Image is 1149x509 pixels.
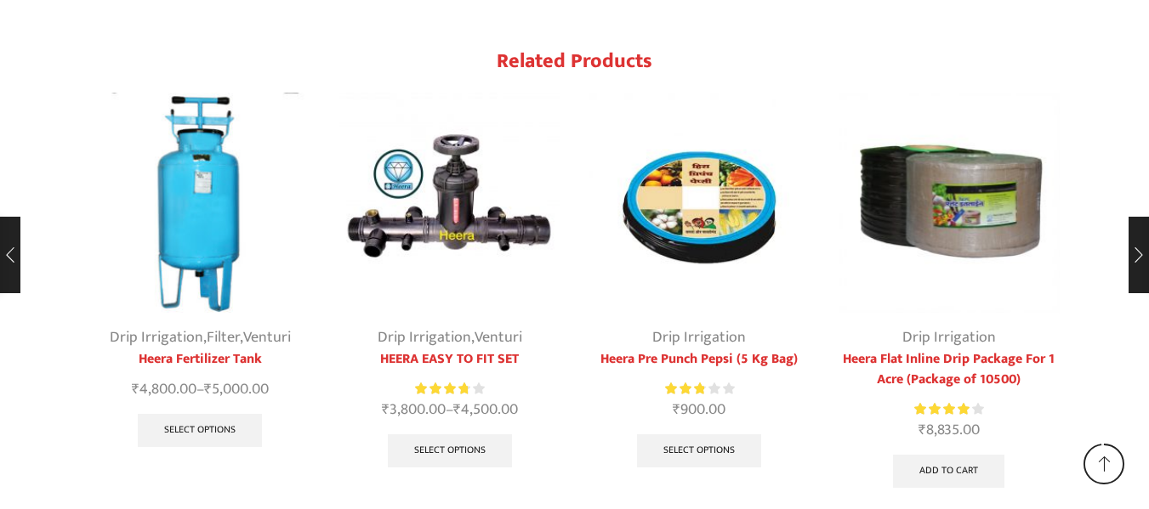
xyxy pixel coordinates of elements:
a: Drip Irrigation [902,325,996,350]
bdi: 5,000.00 [204,376,269,402]
a: Heera Fertilizer Tank [90,349,311,370]
a: Heera Pre Punch Pepsi (5 Kg Bag) [589,349,811,370]
div: Rated 3.83 out of 5 [415,380,484,398]
a: Drip Irrigation [652,325,746,350]
div: , , [90,326,311,349]
span: ₹ [204,376,212,402]
bdi: 8,835.00 [919,417,980,443]
span: ₹ [132,376,139,402]
img: Heera Easy To Fit Set [339,93,560,314]
div: 4 / 10 [828,84,1070,499]
a: Select options for “HEERA EASY TO FIT SET” [388,434,512,468]
a: Select options for “Heera Pre Punch Pepsi (5 Kg Bag)” [637,434,761,468]
bdi: 900.00 [673,397,725,422]
div: Rated 4.21 out of 5 [914,400,983,418]
span: Rated out of 5 [665,380,704,398]
span: ₹ [919,417,926,443]
div: Rated 2.86 out of 5 [665,380,734,398]
a: Filter [207,325,240,350]
a: Add to cart: “Heera Flat Inline Drip Package For 1 Acre (Package of 10500)” [893,455,1004,489]
a: Drip Irrigation [378,325,471,350]
a: Drip Irrigation [110,325,203,350]
img: Heera Pre Punch Pepsi [589,93,811,314]
bdi: 3,800.00 [382,397,446,422]
a: Venturi [475,325,522,350]
a: Venturi [243,325,291,350]
img: Flat Inline [839,93,1060,314]
div: 1 / 10 [80,84,321,458]
span: Related products [497,44,652,78]
img: Heera Fertilizer Tank [90,93,311,314]
span: – [339,399,560,421]
a: Select options for “Heera Fertilizer Tank” [138,414,262,448]
div: 2 / 10 [329,84,571,478]
bdi: 4,500.00 [453,397,518,422]
span: Rated out of 5 [415,380,468,398]
div: , [339,326,560,349]
bdi: 4,800.00 [132,376,196,402]
a: Heera Flat Inline Drip Package For 1 Acre (Package of 10500) [839,349,1060,390]
a: HEERA EASY TO FIT SET [339,349,560,370]
div: 3 / 10 [579,84,821,478]
span: Rated out of 5 [914,400,972,418]
span: ₹ [673,397,680,422]
span: – [90,378,311,401]
span: ₹ [453,397,461,422]
span: ₹ [382,397,390,422]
